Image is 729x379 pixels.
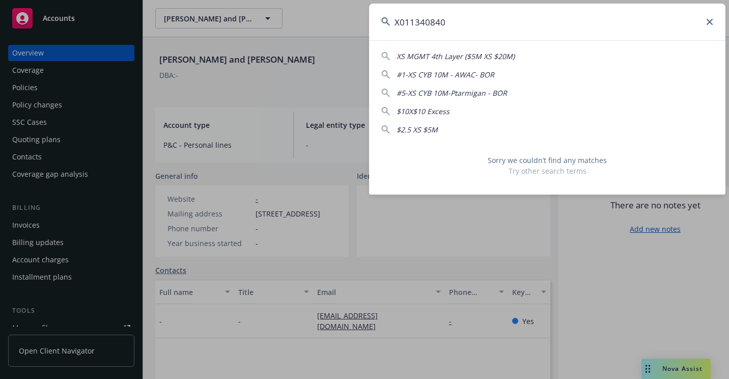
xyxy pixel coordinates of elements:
span: $10X$10 Excess [397,106,450,116]
span: XS MGMT 4th Layer ($5M XS $20M) [397,51,515,61]
span: #5-XS CYB 10M-Ptarmigan - BOR [397,88,507,98]
span: $2.5 XS $5M [397,125,438,134]
input: Search... [369,4,725,40]
span: Sorry we couldn’t find any matches [381,155,713,166]
span: #1-XS CYB 10M - AWAC- BOR [397,70,494,79]
span: Try other search terms [381,166,713,176]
